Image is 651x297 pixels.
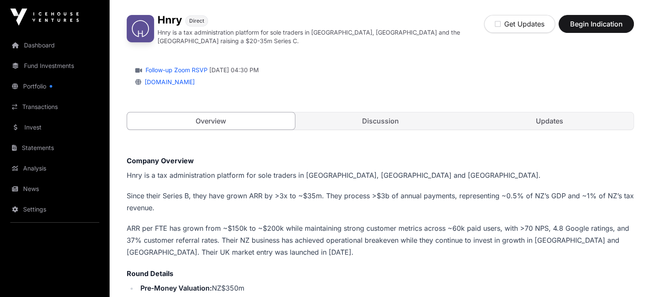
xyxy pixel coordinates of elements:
span: [DATE] 04:30 PM [209,66,259,74]
iframe: Chat Widget [608,256,651,297]
a: Analysis [7,159,103,178]
p: ARR per FTE has grown from ~$150k to ~$200k while maintaining strong customer metrics across ~60k... [127,222,634,258]
a: Transactions [7,97,103,116]
a: Discussion [297,112,464,129]
span: Begin Indication [569,19,623,29]
a: Follow-up Zoom RSVP [144,66,208,74]
strong: Round Details [127,269,173,278]
img: Icehouse Ventures Logo [10,9,79,26]
nav: Tabs [127,112,633,129]
a: Dashboard [7,36,103,55]
strong: Pre-Money Valuation: [140,284,212,292]
img: Hnry [127,15,154,42]
a: Settings [7,200,103,219]
a: Invest [7,118,103,137]
p: Hnry is a tax administration platform for sole traders in [GEOGRAPHIC_DATA], [GEOGRAPHIC_DATA] an... [158,28,484,45]
a: Begin Indication [559,24,634,32]
span: Direct [189,18,204,24]
a: [DOMAIN_NAME] [141,78,195,85]
a: Fund Investments [7,56,103,75]
a: Overview [127,112,295,130]
button: Begin Indication [559,15,634,33]
a: News [7,179,103,198]
p: Since their Series B, they have grown ARR by >3x to ~$35m. They process >$3b of annual payments, ... [127,190,634,214]
a: Updates [466,112,633,129]
button: Get Updates [484,15,555,33]
strong: Company Overview [127,156,194,165]
p: Hnry is a tax administration platform for sole traders in [GEOGRAPHIC_DATA], [GEOGRAPHIC_DATA] an... [127,169,634,181]
a: Statements [7,138,103,157]
h1: Hnry [158,15,182,26]
a: Portfolio [7,77,103,96]
li: NZ$350m [138,282,634,294]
